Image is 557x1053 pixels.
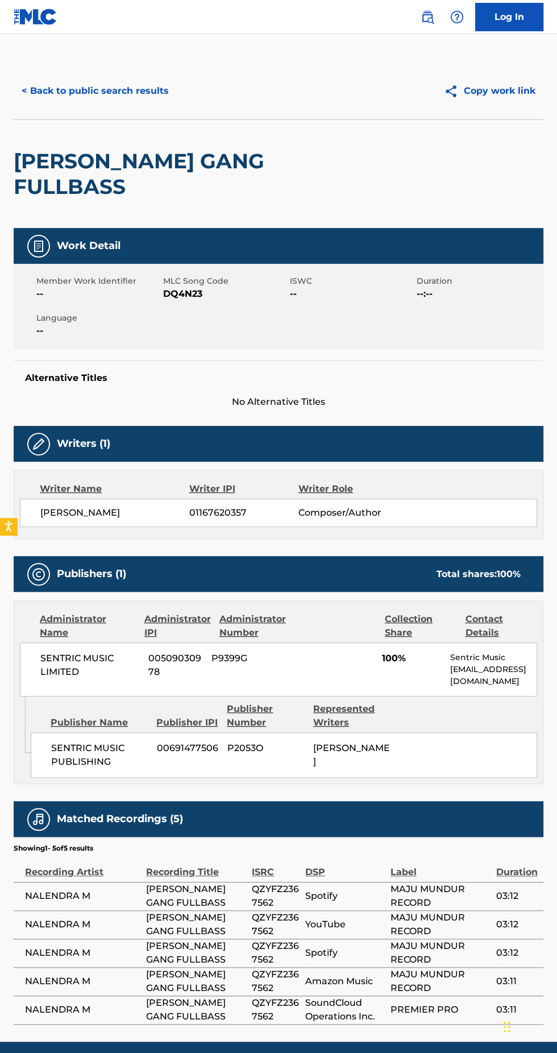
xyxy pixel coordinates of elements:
[390,939,491,967] span: MAJU MUNDUR RECORD
[390,882,491,910] span: MAJU MUNDUR RECORD
[40,652,140,679] span: SENTRIC MUSIC LIMITED
[252,882,300,910] span: QZYFZ2367562
[25,889,140,903] span: NALENDRA M
[57,239,120,252] h5: Work Detail
[14,77,177,105] button: < Back to public search results
[146,996,246,1023] span: [PERSON_NAME] GANG FULLBASS
[305,996,385,1023] span: SoundCloud Operations Inc.
[446,6,468,28] div: Help
[450,664,537,687] p: [EMAIL_ADDRESS][DOMAIN_NAME]
[252,939,300,967] span: QZYFZ2367562
[36,312,160,324] span: Language
[496,975,538,988] span: 03:11
[219,612,291,640] div: Administrator Number
[40,482,189,496] div: Writer Name
[390,853,491,879] div: Label
[36,287,160,301] span: --
[146,853,246,879] div: Recording Title
[252,853,300,879] div: ISRC
[14,843,93,853] p: Showing 1 - 5 of 5 results
[382,652,442,665] span: 100%
[25,1003,140,1017] span: NALENDRA M
[211,652,286,665] span: P9399G
[385,612,456,640] div: Collection Share
[25,853,140,879] div: Recording Artist
[32,239,45,253] img: Work Detail
[36,324,160,338] span: --
[390,911,491,938] span: MAJU MUNDUR RECORD
[25,372,532,384] h5: Alternative Titles
[40,506,189,520] span: [PERSON_NAME]
[436,77,543,105] button: Copy work link
[146,968,246,995] span: [PERSON_NAME] GANG FULLBASS
[450,10,464,24] img: help
[496,889,538,903] span: 03:12
[496,853,538,879] div: Duration
[390,1003,491,1017] span: PREMIER PRO
[500,998,557,1053] iframe: Chat Widget
[416,6,439,28] a: Public Search
[298,482,398,496] div: Writer Role
[417,275,541,287] span: Duration
[290,287,414,301] span: --
[290,275,414,287] span: ISWC
[32,812,45,826] img: Matched Recordings
[305,975,385,988] span: Amazon Music
[313,743,390,767] span: [PERSON_NAME]
[390,968,491,995] span: MAJU MUNDUR RECORD
[252,911,300,938] span: QZYFZ2367562
[57,567,126,581] h5: Publishers (1)
[500,998,557,1053] div: Widget Obrolan
[189,506,298,520] span: 01167620357
[25,918,140,931] span: NALENDRA M
[417,287,541,301] span: --:--
[305,853,385,879] div: DSP
[189,482,299,496] div: Writer IPI
[51,741,148,769] span: SENTRIC MUSIC PUBLISHING
[57,437,110,450] h5: Writers (1)
[14,395,543,409] span: No Alternative Titles
[25,975,140,988] span: NALENDRA M
[227,702,305,729] div: Publisher Number
[305,889,385,903] span: Spotify
[475,3,543,31] a: Log In
[25,946,140,960] span: NALENDRA M
[465,612,537,640] div: Contact Details
[252,968,300,995] span: QZYFZ2367562
[227,741,305,755] span: P2053O
[504,1010,510,1044] div: Seret
[298,506,398,520] span: Composer/Author
[305,918,385,931] span: YouTube
[450,652,537,664] p: Sentric Music
[252,996,300,1023] span: QZYFZ2367562
[496,918,538,931] span: 03:12
[163,275,287,287] span: MLC Song Code
[32,437,45,451] img: Writers
[144,612,211,640] div: Administrator IPI
[146,939,246,967] span: [PERSON_NAME] GANG FULLBASS
[14,148,331,200] h2: [PERSON_NAME] GANG FULLBASS
[421,10,434,24] img: search
[437,567,521,581] div: Total shares:
[496,946,538,960] span: 03:12
[51,716,148,729] div: Publisher Name
[40,612,136,640] div: Administrator Name
[496,1003,538,1017] span: 03:11
[14,9,57,25] img: MLC Logo
[146,911,246,938] span: [PERSON_NAME] GANG FULLBASS
[57,812,183,826] h5: Matched Recordings (5)
[148,652,203,679] span: 00509030978
[163,287,287,301] span: DQ4N23
[444,84,464,98] img: Copy work link
[146,882,246,910] span: [PERSON_NAME] GANG FULLBASS
[313,702,391,729] div: Represented Writers
[157,741,219,755] span: 00691477506
[32,567,45,581] img: Publishers
[305,946,385,960] span: Spotify
[497,569,521,579] span: 100 %
[156,716,218,729] div: Publisher IPI
[36,275,160,287] span: Member Work Identifier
